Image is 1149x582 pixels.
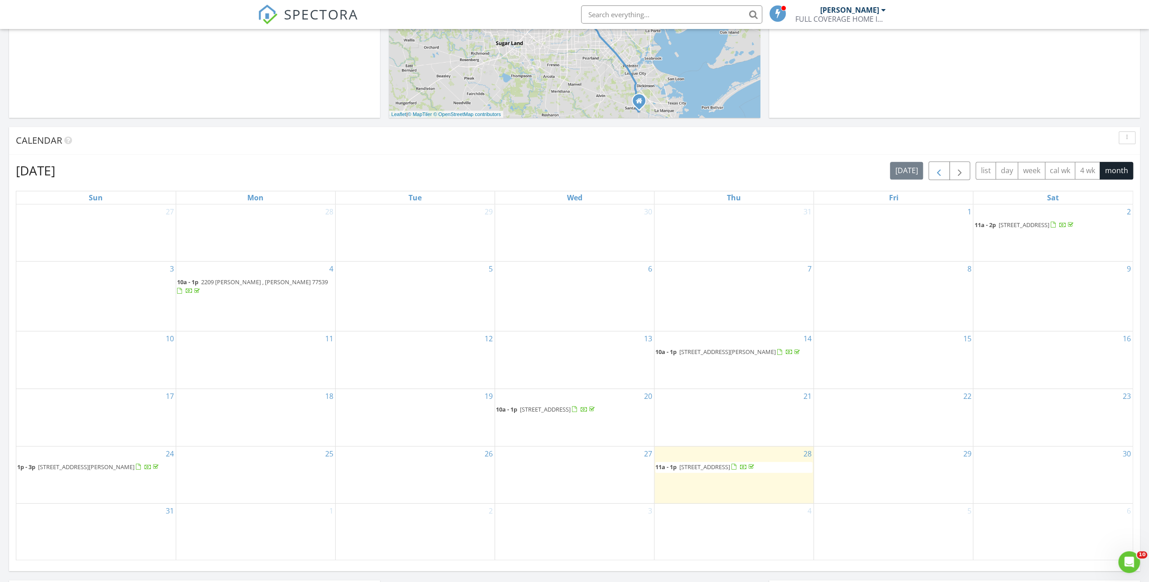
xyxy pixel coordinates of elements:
[654,204,814,262] td: Go to July 31, 2025
[1121,446,1133,461] a: Go to August 30, 2025
[1125,262,1133,276] a: Go to August 9, 2025
[655,463,756,471] a: 11a - 1p [STREET_ADDRESS]
[258,5,278,24] img: The Best Home Inspection Software - Spectora
[495,331,654,389] td: Go to August 13, 2025
[965,504,973,518] a: Go to September 5, 2025
[176,388,335,446] td: Go to August 18, 2025
[1045,162,1076,179] button: cal wk
[164,446,176,461] a: Go to August 24, 2025
[655,347,812,358] a: 10a - 1p [STREET_ADDRESS][PERSON_NAME]
[802,331,813,346] a: Go to August 14, 2025
[258,12,358,31] a: SPECTORA
[1075,162,1100,179] button: 4 wk
[17,462,175,473] a: 1p - 3p [STREET_ADDRESS][PERSON_NAME]
[998,221,1049,229] span: [STREET_ADDRESS]
[581,5,762,24] input: Search everything...
[814,261,973,331] td: Go to August 8, 2025
[806,504,813,518] a: Go to September 4, 2025
[642,446,654,461] a: Go to August 27, 2025
[1121,331,1133,346] a: Go to August 16, 2025
[335,331,495,389] td: Go to August 12, 2025
[487,262,495,276] a: Go to August 5, 2025
[639,101,644,106] div: 11827 24th Street, Santa Fe TX 77510
[655,463,677,471] span: 11a - 1p
[976,162,996,179] button: list
[176,504,335,561] td: Go to September 1, 2025
[974,220,1132,231] a: 11a - 2p [STREET_ADDRESS]
[335,504,495,561] td: Go to September 2, 2025
[887,191,900,204] a: Friday
[495,204,654,262] td: Go to July 30, 2025
[655,348,802,356] a: 10a - 1p [STREET_ADDRESS][PERSON_NAME]
[974,221,995,229] span: 11a - 2p
[654,388,814,446] td: Go to August 21, 2025
[814,388,973,446] td: Go to August 22, 2025
[679,348,776,356] span: [STREET_ADDRESS][PERSON_NAME]
[245,191,265,204] a: Monday
[176,204,335,262] td: Go to July 28, 2025
[164,204,176,219] a: Go to July 27, 2025
[973,331,1133,389] td: Go to August 16, 2025
[973,204,1133,262] td: Go to August 2, 2025
[1118,551,1140,573] iframe: Intercom live chat
[814,504,973,561] td: Go to September 5, 2025
[495,388,654,446] td: Go to August 20, 2025
[1125,504,1133,518] a: Go to September 6, 2025
[335,388,495,446] td: Go to August 19, 2025
[483,204,495,219] a: Go to July 29, 2025
[407,191,423,204] a: Tuesday
[164,331,176,346] a: Go to August 10, 2025
[495,446,654,504] td: Go to August 27, 2025
[164,504,176,518] a: Go to August 31, 2025
[654,446,814,504] td: Go to August 28, 2025
[642,389,654,403] a: Go to August 20, 2025
[16,504,176,561] td: Go to August 31, 2025
[495,261,654,331] td: Go to August 6, 2025
[814,204,973,262] td: Go to August 1, 2025
[168,262,176,276] a: Go to August 3, 2025
[1121,389,1133,403] a: Go to August 23, 2025
[176,446,335,504] td: Go to August 25, 2025
[974,221,1075,229] a: 11a - 2p [STREET_ADDRESS]
[928,161,950,180] button: Previous month
[654,331,814,389] td: Go to August 14, 2025
[973,446,1133,504] td: Go to August 30, 2025
[323,446,335,461] a: Go to August 25, 2025
[965,204,973,219] a: Go to August 1, 2025
[642,204,654,219] a: Go to July 30, 2025
[654,261,814,331] td: Go to August 7, 2025
[1137,551,1147,558] span: 10
[323,331,335,346] a: Go to August 11, 2025
[642,331,654,346] a: Go to August 13, 2025
[408,112,432,117] a: © MapTiler
[654,504,814,561] td: Go to September 4, 2025
[961,331,973,346] a: Go to August 15, 2025
[646,262,654,276] a: Go to August 6, 2025
[16,331,176,389] td: Go to August 10, 2025
[487,504,495,518] a: Go to September 2, 2025
[284,5,358,24] span: SPECTORA
[802,204,813,219] a: Go to July 31, 2025
[1125,204,1133,219] a: Go to August 2, 2025
[820,5,879,15] div: [PERSON_NAME]
[814,446,973,504] td: Go to August 29, 2025
[802,389,813,403] a: Go to August 21, 2025
[725,191,743,204] a: Thursday
[496,405,517,413] span: 10a - 1p
[483,446,495,461] a: Go to August 26, 2025
[1100,162,1133,179] button: month
[389,111,503,118] div: |
[17,463,160,471] a: 1p - 3p [STREET_ADDRESS][PERSON_NAME]
[483,389,495,403] a: Go to August 19, 2025
[391,112,406,117] a: Leaflet
[433,112,501,117] a: © OpenStreetMap contributors
[496,404,653,415] a: 10a - 1p [STREET_ADDRESS]
[973,388,1133,446] td: Go to August 23, 2025
[949,161,971,180] button: Next month
[995,162,1018,179] button: day
[38,463,135,471] span: [STREET_ADDRESS][PERSON_NAME]
[16,161,55,179] h2: [DATE]
[335,204,495,262] td: Go to July 29, 2025
[973,261,1133,331] td: Go to August 9, 2025
[795,15,886,24] div: FULL COVERAGE HOME INSPECTIONS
